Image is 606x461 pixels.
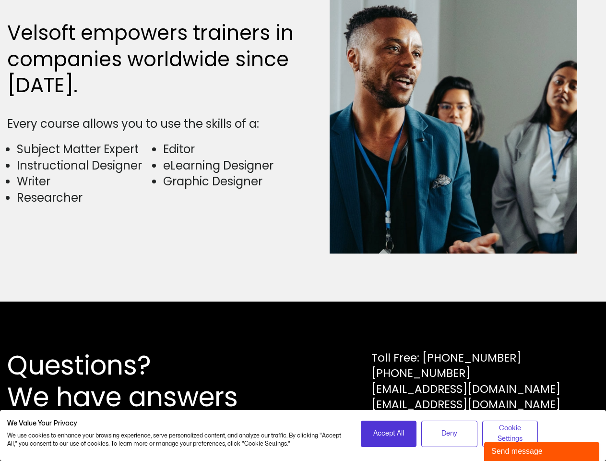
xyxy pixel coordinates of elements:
[17,173,152,190] li: Writer
[7,419,346,428] h2: We Value Your Privacy
[7,350,273,413] h2: Questions? We have answers
[7,116,298,132] div: Every course allows you to use the skills of a:
[361,421,417,447] button: Accept all cookies
[163,173,298,190] li: Graphic Designer
[373,428,404,439] span: Accept All
[421,421,477,447] button: Deny all cookies
[163,141,298,158] li: Editor
[7,432,346,448] p: We use cookies to enhance your browsing experience, serve personalized content, and analyze our t...
[17,158,152,174] li: Instructional Designer
[7,20,298,99] h2: Velsoft empowers trainers in companies worldwide since [DATE].
[371,350,560,412] div: Toll Free: [PHONE_NUMBER] [PHONE_NUMBER] [EMAIL_ADDRESS][DOMAIN_NAME] [EMAIL_ADDRESS][DOMAIN_NAME]
[17,190,152,206] li: Researcher
[163,158,298,174] li: eLearning Designer
[441,428,457,439] span: Deny
[482,421,538,447] button: Adjust cookie preferences
[488,423,532,445] span: Cookie Settings
[484,440,601,461] iframe: chat widget
[17,141,152,158] li: Subject Matter Expert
